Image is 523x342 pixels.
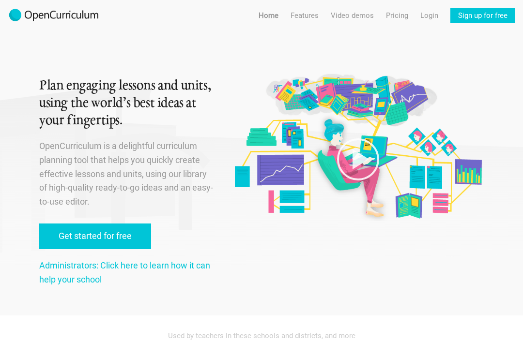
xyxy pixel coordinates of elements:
[291,8,319,23] a: Features
[386,8,408,23] a: Pricing
[420,8,438,23] a: Login
[450,8,515,23] a: Sign up for free
[39,260,210,284] a: Administrators: Click here to learn how it can help your school
[39,77,214,130] h1: Plan engaging lessons and units, using the world’s best ideas at your fingertips.
[8,8,100,23] img: 2017-logo-m.png
[39,223,151,249] a: Get started for free
[259,8,278,23] a: Home
[331,8,374,23] a: Video demos
[39,139,214,209] p: OpenCurriculum is a delightful curriculum planning tool that helps you quickly create effective l...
